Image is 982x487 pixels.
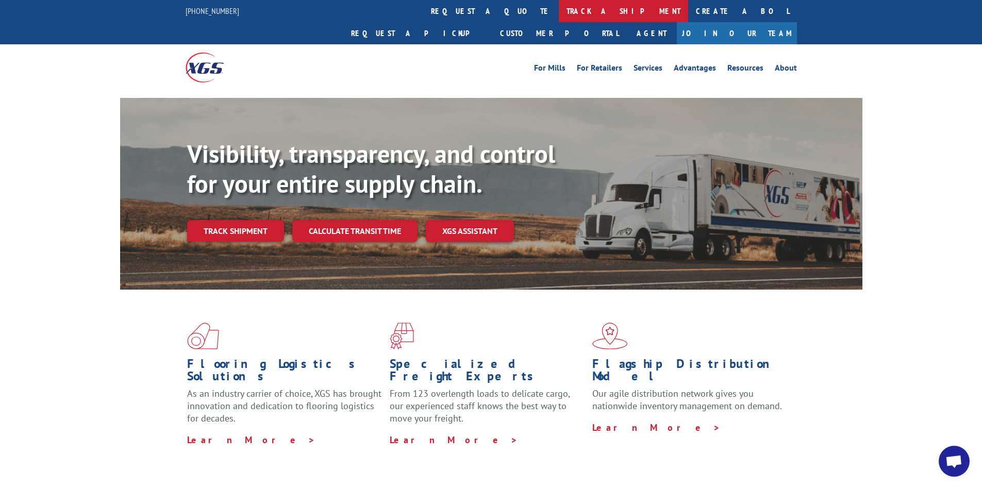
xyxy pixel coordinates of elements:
[187,220,284,242] a: Track shipment
[592,358,787,388] h1: Flagship Distribution Model
[492,22,626,44] a: Customer Portal
[186,6,239,16] a: [PHONE_NUMBER]
[390,323,414,349] img: xgs-icon-focused-on-flooring-red
[592,422,721,433] a: Learn More >
[626,22,677,44] a: Agent
[727,64,763,75] a: Resources
[677,22,797,44] a: Join Our Team
[634,64,662,75] a: Services
[390,434,518,446] a: Learn More >
[577,64,622,75] a: For Retailers
[592,388,782,412] span: Our agile distribution network gives you nationwide inventory management on demand.
[390,358,585,388] h1: Specialized Freight Experts
[187,434,315,446] a: Learn More >
[534,64,565,75] a: For Mills
[426,220,514,242] a: XGS ASSISTANT
[775,64,797,75] a: About
[390,388,585,433] p: From 123 overlength loads to delicate cargo, our experienced staff knows the best way to move you...
[187,323,219,349] img: xgs-icon-total-supply-chain-intelligence-red
[592,323,628,349] img: xgs-icon-flagship-distribution-model-red
[343,22,492,44] a: Request a pickup
[187,358,382,388] h1: Flooring Logistics Solutions
[187,138,555,199] b: Visibility, transparency, and control for your entire supply chain.
[939,446,970,477] a: Open chat
[292,220,418,242] a: Calculate transit time
[674,64,716,75] a: Advantages
[187,388,381,424] span: As an industry carrier of choice, XGS has brought innovation and dedication to flooring logistics...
